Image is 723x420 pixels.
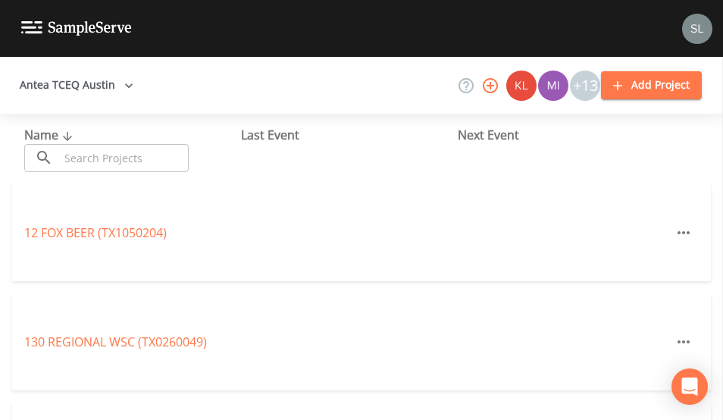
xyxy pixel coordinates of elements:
span: Name [24,127,77,143]
div: Open Intercom Messenger [671,368,708,405]
div: Next Event [458,126,674,144]
input: Search Projects [59,144,189,172]
img: 0d5b2d5fd6ef1337b72e1b2735c28582 [682,14,712,44]
button: Add Project [601,71,702,99]
a: 130 REGIONAL WSC (TX0260049) [24,334,207,350]
div: Kler Teran [505,71,537,101]
div: +13 [570,71,600,101]
img: 9c4450d90d3b8045b2e5fa62e4f92659 [506,71,537,101]
button: Antea TCEQ Austin [14,71,139,99]
img: logo [21,21,132,36]
div: Miriaha Caddie [537,71,569,101]
a: 12 FOX BEER (TX1050204) [24,224,167,241]
img: a1ea4ff7c53760f38bef77ef7c6649bf [538,71,568,101]
div: Last Event [241,126,458,144]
